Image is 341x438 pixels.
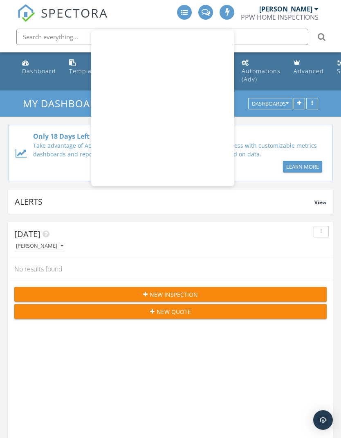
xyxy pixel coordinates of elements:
div: PPW HOME INSPECTIONS [241,13,319,21]
button: New Quote [14,304,327,319]
div: Take advantage of Advanced Metrics! Get deeper insights into your business with customizable metr... [33,141,326,158]
div: No results found [8,258,333,280]
div: Alerts [15,196,314,207]
span: SPECTORA [41,4,108,21]
img: The Best Home Inspection Software - Spectora [17,4,35,22]
a: Templates [66,56,104,79]
button: [PERSON_NAME] [14,241,65,252]
div: [PERSON_NAME] [259,5,312,13]
a: My Dashboard [23,97,111,110]
div: Automations (Adv) [242,67,280,83]
a: Advanced [290,56,327,79]
button: Learn More [283,161,322,172]
div: Advanced [294,67,324,75]
button: New Inspection [14,287,327,302]
div: Only 18 Days Left of Your Advanced Free Trial [33,131,326,141]
div: Open Intercom Messenger [313,410,333,430]
div: [PERSON_NAME] [16,243,63,249]
input: Search everything... [16,29,308,45]
div: Dashboard [22,67,56,75]
div: Learn More [286,163,319,171]
span: New Quote [157,307,191,316]
span: New Inspection [150,290,198,299]
div: Templates [69,67,101,75]
span: View [314,199,326,206]
button: Dashboards [248,98,292,110]
a: Dashboard [19,56,59,79]
a: Automations (Advanced) [238,56,284,87]
span: [DATE] [14,228,40,239]
a: SPECTORA [17,11,108,28]
div: Dashboards [252,101,289,107]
